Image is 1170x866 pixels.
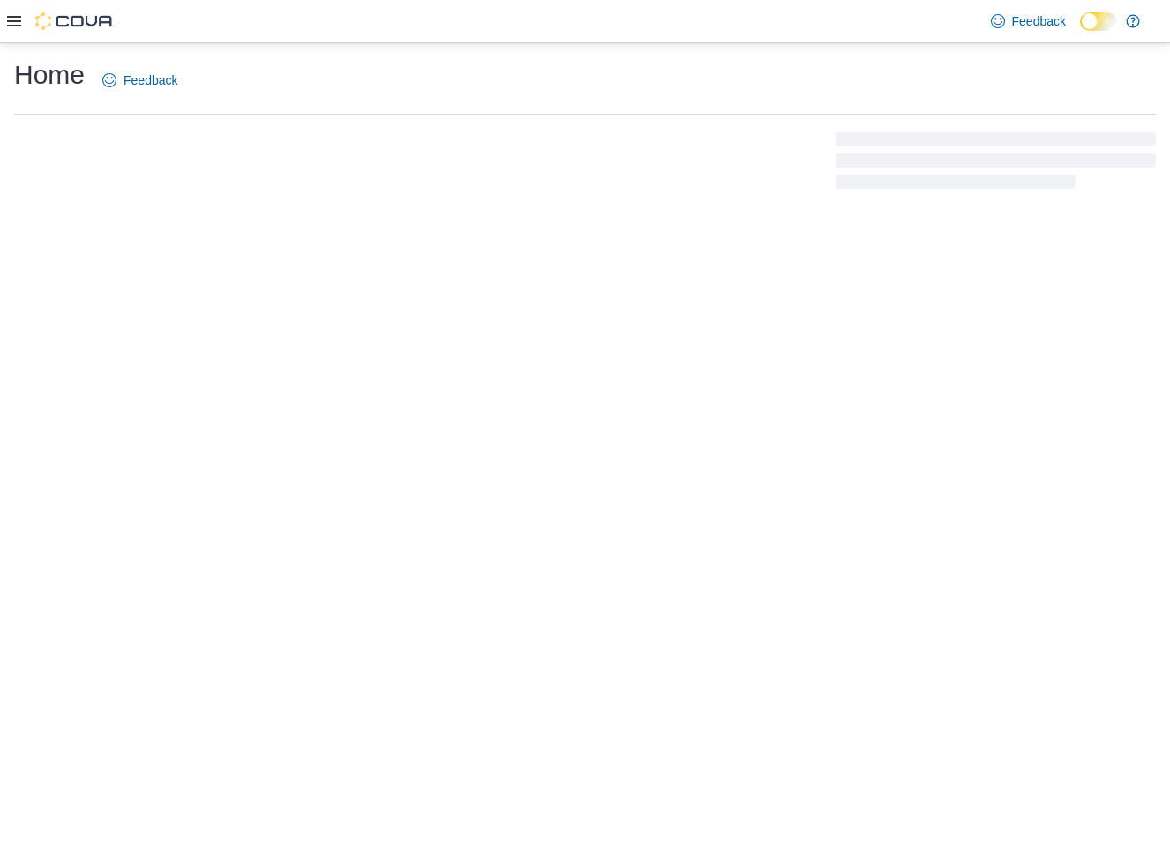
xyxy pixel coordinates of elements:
h1: Home [14,57,85,93]
span: Dark Mode [1080,31,1081,32]
a: Feedback [984,4,1073,39]
span: Feedback [124,71,177,89]
input: Dark Mode [1080,12,1117,31]
img: Cova [35,12,115,30]
span: Feedback [1012,12,1066,30]
span: Loading [836,136,1156,192]
a: Feedback [95,63,184,98]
